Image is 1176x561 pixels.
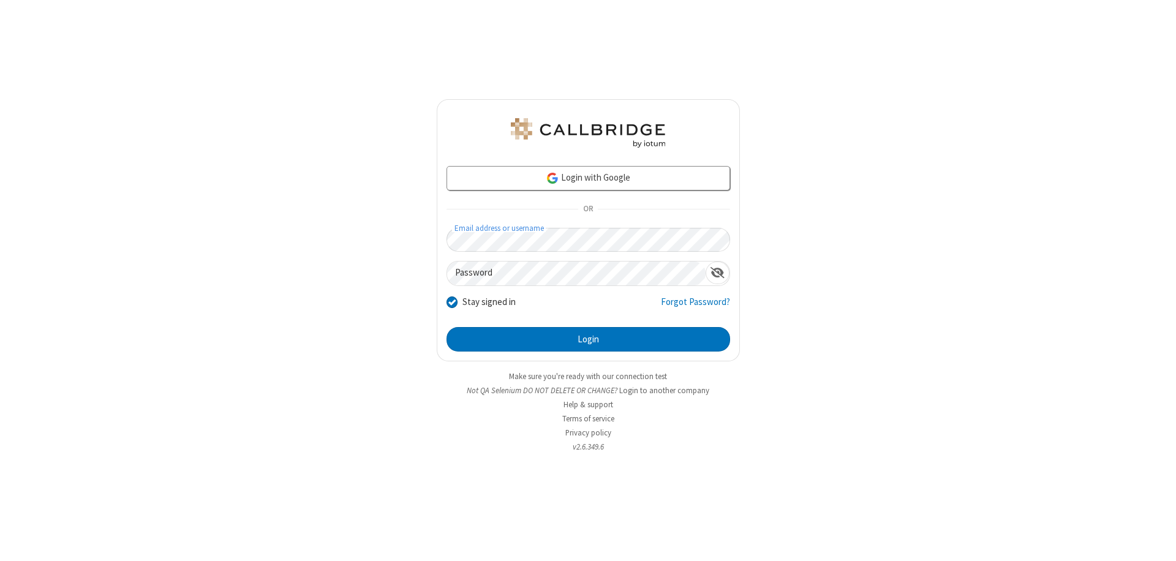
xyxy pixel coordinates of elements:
a: Help & support [563,399,613,410]
li: v2.6.349.6 [437,441,740,453]
img: QA Selenium DO NOT DELETE OR CHANGE [508,118,668,148]
a: Terms of service [562,413,614,424]
a: Make sure you're ready with our connection test [509,371,667,382]
span: OR [578,201,598,218]
div: Show password [706,262,729,284]
li: Not QA Selenium DO NOT DELETE OR CHANGE? [437,385,740,396]
a: Login with Google [447,166,730,190]
label: Stay signed in [462,295,516,309]
input: Password [447,262,706,285]
img: google-icon.png [546,171,559,185]
button: Login to another company [619,385,709,396]
button: Login [447,327,730,352]
input: Email address or username [447,228,730,252]
a: Privacy policy [565,427,611,438]
a: Forgot Password? [661,295,730,318]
